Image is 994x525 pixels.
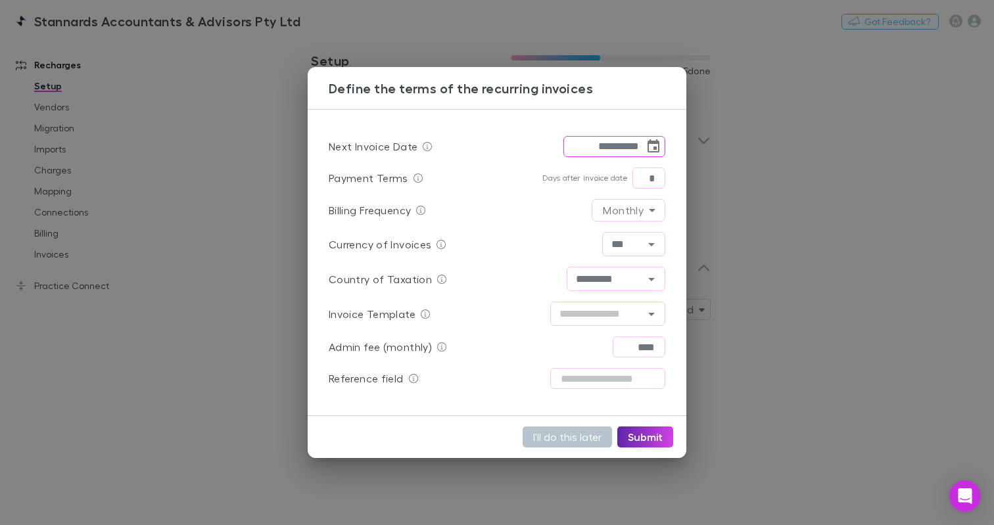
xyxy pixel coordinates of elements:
[642,270,661,288] button: Open
[642,235,661,254] button: Open
[329,202,411,218] p: Billing Frequency
[329,306,415,322] p: Invoice Template
[592,200,665,221] div: Monthly
[329,371,404,386] p: Reference field
[523,426,612,447] button: I'll do this later
[642,305,661,323] button: Open
[329,80,686,96] h3: Define the terms of the recurring invoices
[949,480,981,512] div: Open Intercom Messenger
[542,173,627,183] p: Days after invoice date
[644,137,663,156] button: Choose date, selected date is May 15, 2025
[329,170,408,186] p: Payment Terms
[329,139,417,154] p: Next Invoice Date
[617,426,673,447] button: Submit
[329,271,432,287] p: Country of Taxation
[329,237,431,252] p: Currency of Invoices
[329,339,432,355] p: Admin fee (monthly)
